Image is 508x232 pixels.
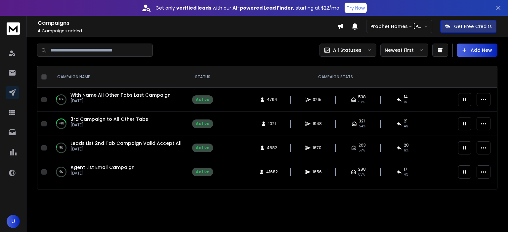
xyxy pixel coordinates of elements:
span: 4 % [404,172,408,177]
span: 1 % [404,100,407,105]
span: 57 % [358,100,364,105]
span: 1670 [313,145,321,150]
span: 4 % [404,124,408,129]
button: Newest First [380,44,428,57]
span: 21 [404,118,407,124]
td: 14%With Name All Other Tabs Last Campaign[DATE] [49,88,188,112]
span: 4794 [267,97,277,102]
div: Active [196,145,209,150]
p: Prophet Homes - [PERSON_NAME] [370,23,424,30]
span: 63 % [358,172,365,177]
p: 14 % [59,96,63,103]
td: 46%3rd Campaign to All Other Tabs[DATE] [49,112,188,136]
td: 0%Agent List Email Campaign[DATE] [49,160,188,184]
p: 46 % [59,120,64,127]
p: Get only with our starting at $22/mo [155,5,339,11]
span: 57 % [359,148,365,153]
td: 8%Leads List 2nd Tab Campaign Valid Accept All[DATE] [49,136,188,160]
button: Add New [457,44,497,57]
th: CAMPAIGN STATS [217,66,454,88]
p: [DATE] [70,98,171,104]
span: 28 [404,143,409,148]
a: Agent List Email Campaign [70,164,135,171]
strong: AI-powered Lead Finder, [233,5,294,11]
span: 288 [358,167,366,172]
span: 321 [359,118,365,124]
p: All Statuses [333,47,361,53]
p: [DATE] [70,171,135,176]
div: Active [196,97,209,102]
button: U [7,215,20,228]
th: CAMPAIGN NAME [49,66,188,88]
span: 17 [404,167,407,172]
span: 263 [359,143,366,148]
img: logo [7,22,20,35]
span: 4582 [267,145,277,150]
a: With Name All Other Tabs Last Campaign [70,92,171,98]
p: Try Now [347,5,365,11]
span: 6 % [404,148,408,153]
button: Try Now [345,3,367,13]
p: [DATE] [70,147,182,152]
h1: Campaigns [38,19,337,27]
p: 0 % [60,169,63,175]
span: 1656 [313,169,322,175]
span: 54 % [359,124,365,129]
span: 14 [404,94,408,100]
strong: verified leads [176,5,211,11]
a: Leads List 2nd Tab Campaign Valid Accept All [70,140,182,147]
th: STATUS [188,66,217,88]
p: 8 % [60,145,63,151]
button: Get Free Credits [440,20,496,33]
a: 3rd Campaign to All Other Tabs [70,116,148,122]
div: Active [196,121,209,126]
p: Get Free Credits [454,23,492,30]
p: Campaigns added [38,28,337,34]
span: 1021 [268,121,276,126]
span: 3215 [313,97,321,102]
p: [DATE] [70,122,148,128]
span: 41682 [266,169,278,175]
div: Active [196,169,209,175]
span: 538 [358,94,366,100]
span: 1948 [313,121,322,126]
span: 4 [38,28,41,34]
